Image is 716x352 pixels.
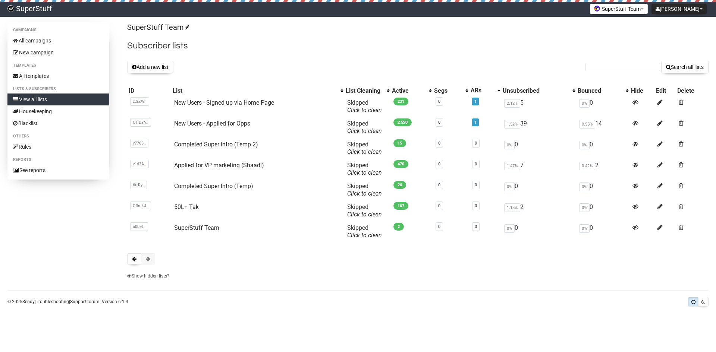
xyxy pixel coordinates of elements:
th: Unsubscribed: No sort applied, activate to apply an ascending sort [501,85,576,96]
span: u0b9t.. [130,222,148,231]
td: 7 [501,159,576,180]
div: Unsubscribed [503,87,569,95]
a: Click to clean [347,127,382,134]
span: 167 [393,202,408,210]
img: favicons [594,6,600,12]
a: 0 [475,162,477,167]
a: View all lists [7,93,109,105]
span: 231 [393,98,408,105]
td: 5 [501,96,576,117]
th: ARs: Descending sort applied, activate to remove the sort [469,85,502,96]
a: 0 [475,141,477,146]
li: Campaigns [7,26,109,35]
td: 39 [501,117,576,138]
a: See reports [7,164,109,176]
div: Hide [631,87,653,95]
h2: Subscriber lists [127,39,709,53]
td: 0 [576,180,629,200]
th: List Cleaning: No sort applied, activate to apply an ascending sort [344,85,390,96]
a: 1 [474,120,477,125]
span: 0% [504,224,515,233]
span: Skipped [347,141,382,155]
th: Hide: No sort applied, sorting is disabled [629,85,654,96]
a: 0 [438,141,440,146]
li: Reports [7,155,109,164]
span: 15 [393,139,406,147]
th: List: No sort applied, activate to apply an ascending sort [171,85,344,96]
span: 1.52% [504,120,520,129]
span: 6trRy.. [130,181,147,189]
span: 2 [393,223,404,231]
a: Click to clean [347,190,382,197]
button: SuperStuff Team [590,4,648,14]
a: Click to clean [347,148,382,155]
td: 2 [501,200,576,221]
td: 0 [501,221,576,242]
a: 0 [438,162,440,167]
button: [PERSON_NAME] [651,4,707,14]
a: All templates [7,70,109,82]
td: 0 [576,221,629,242]
a: Sendy [22,299,35,304]
span: 0% [579,141,590,149]
button: Search all lists [661,61,709,73]
a: Click to clean [347,211,382,218]
a: 0 [475,183,477,187]
span: Skipped [347,120,382,134]
span: 1.18% [504,203,520,212]
span: v1d3A.. [130,160,149,168]
a: 0 [438,120,440,125]
div: ID [129,87,170,95]
th: Active: No sort applied, activate to apply an ascending sort [390,85,433,96]
span: Q3mkJ.. [130,202,151,210]
img: 703728c54cf28541de94309996d5b0e3 [7,5,14,12]
span: OHDYV.. [130,118,151,127]
a: 0 [438,203,440,208]
li: Lists & subscribers [7,85,109,93]
td: 0 [576,96,629,117]
th: Delete: No sort applied, sorting is disabled [676,85,709,96]
a: Click to clean [347,169,382,176]
li: Others [7,132,109,141]
span: 2,520 [393,118,412,126]
span: 0% [579,99,590,108]
a: Click to clean [347,107,382,114]
span: Skipped [347,162,382,176]
p: © 2025 | | | Version 6.1.3 [7,298,128,306]
span: Skipped [347,203,382,218]
span: Skipped [347,183,382,197]
th: ID: No sort applied, sorting is disabled [127,85,171,96]
th: Bounced: No sort applied, activate to apply an ascending sort [576,85,629,96]
a: 0 [438,99,440,104]
td: 0 [501,180,576,200]
span: 26 [393,181,406,189]
td: 0 [501,138,576,159]
a: New Users - Applied for Opps [174,120,250,127]
a: Troubleshooting [36,299,69,304]
a: Housekeeping [7,105,109,117]
div: ARs [471,87,494,94]
div: Bounced [578,87,622,95]
a: 1 [474,99,477,104]
a: 50L+ Tak [174,203,199,210]
span: v7763.. [130,139,148,148]
a: All campaigns [7,35,109,47]
td: 2 [576,159,629,180]
th: Edit: No sort applied, sorting is disabled [654,85,676,96]
a: Show hidden lists? [127,273,169,279]
div: Edit [656,87,674,95]
span: Skipped [347,224,382,239]
a: SuperStuff Team [174,224,219,231]
a: 0 [475,203,477,208]
a: Completed Super Intro (Temp) [174,183,253,190]
button: Add a new list [127,61,173,73]
a: New Users - Signed up via Home Page [174,99,274,106]
a: Blacklist [7,117,109,129]
li: Templates [7,61,109,70]
div: Delete [677,87,707,95]
span: 0% [579,203,590,212]
td: 0 [576,200,629,221]
a: 0 [438,183,440,187]
span: 0% [504,141,515,149]
td: 0 [576,138,629,159]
